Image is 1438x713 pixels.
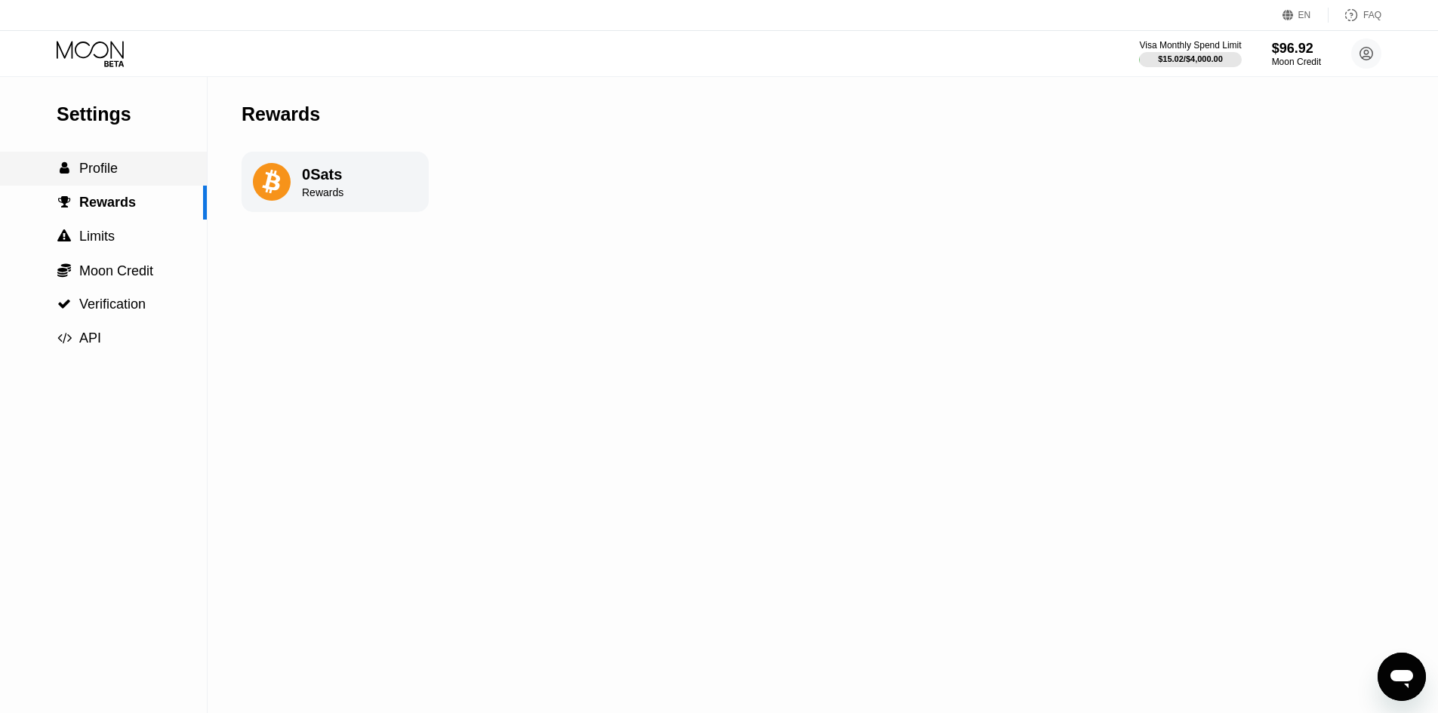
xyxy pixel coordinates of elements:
[58,195,71,209] span: 
[1139,40,1241,51] div: Visa Monthly Spend Limit
[1139,40,1241,67] div: Visa Monthly Spend Limit$15.02/$4,000.00
[302,186,343,198] div: Rewards
[60,161,69,175] span: 
[1378,653,1426,701] iframe: Button to launch messaging window
[302,166,343,183] div: 0 Sats
[57,263,71,278] span: 
[1298,10,1311,20] div: EN
[1272,41,1321,57] div: $96.92
[1272,41,1321,67] div: $96.92Moon Credit
[79,263,153,278] span: Moon Credit
[57,103,207,125] div: Settings
[79,195,136,210] span: Rewards
[1272,57,1321,67] div: Moon Credit
[57,297,72,311] div: 
[57,229,72,243] div: 
[79,297,146,312] span: Verification
[57,229,71,243] span: 
[57,195,72,209] div: 
[79,229,115,244] span: Limits
[79,330,101,346] span: API
[242,103,320,125] div: Rewards
[1363,10,1381,20] div: FAQ
[57,161,72,175] div: 
[1329,8,1381,23] div: FAQ
[57,263,72,278] div: 
[1158,54,1223,63] div: $15.02 / $4,000.00
[57,297,71,311] span: 
[79,161,118,176] span: Profile
[1282,8,1329,23] div: EN
[57,331,72,345] span: 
